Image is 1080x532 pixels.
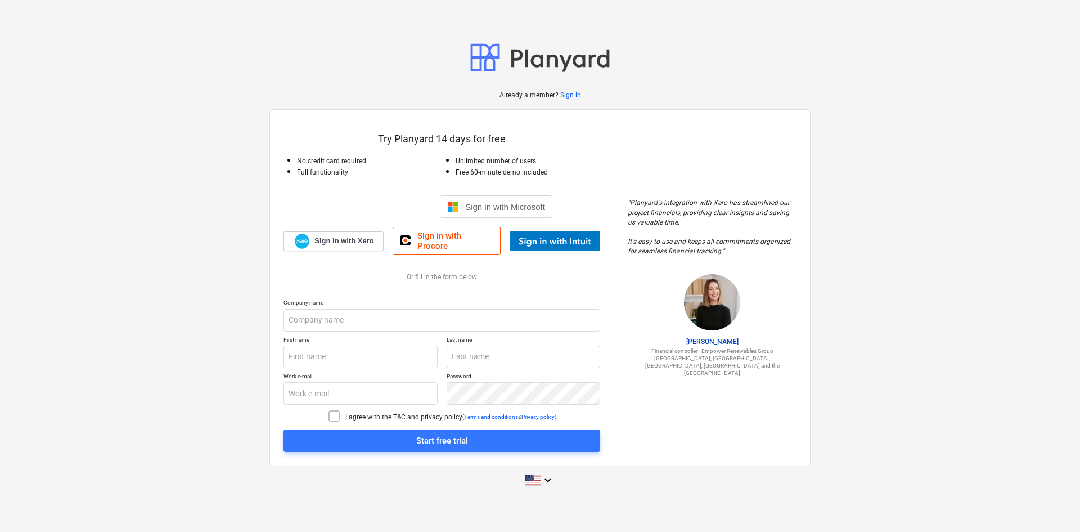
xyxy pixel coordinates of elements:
[393,227,501,255] a: Sign in with Procore
[297,157,442,166] p: No credit card required
[283,373,438,382] p: Work e-mail
[283,231,384,251] a: Sign in with Xero
[464,414,518,420] a: Terms and conditions
[283,336,438,346] p: First name
[297,168,442,177] p: Full functionality
[447,201,458,212] img: Microsoft logo
[283,430,600,452] button: Start free trial
[456,168,601,177] p: Free 60-minute demo included
[326,194,436,219] iframe: Sign in with Google Button
[628,337,796,347] p: [PERSON_NAME]
[314,236,373,246] span: Sign in with Xero
[684,274,740,330] img: Sharon Brown
[628,355,796,377] p: [GEOGRAPHIC_DATA], [GEOGRAPHIC_DATA], [GEOGRAPHIC_DATA], [GEOGRAPHIC_DATA] and the [GEOGRAPHIC_DATA]
[417,231,493,251] span: Sign in with Procore
[560,91,581,100] a: Sign in
[283,273,600,281] div: Or fill in the form below
[521,414,555,420] a: Privacy policy
[416,433,468,448] div: Start free trial
[541,473,555,487] i: keyboard_arrow_down
[447,336,601,346] p: Last name
[447,346,601,368] input: Last name
[283,132,600,146] p: Try Planyard 14 days for free
[283,299,600,309] p: Company name
[283,309,600,332] input: Company name
[465,202,545,212] span: Sign in with Microsoft
[456,157,601,166] p: Unlimited number of users
[462,413,556,421] p: ( & )
[295,234,309,249] img: Xero logo
[499,91,560,100] p: Already a member?
[628,347,796,355] p: Financial controller - Empower Renewables Group
[283,382,438,405] input: Work e-mail
[447,373,601,382] p: Password
[628,198,796,256] p: " Planyard's integration with Xero has streamlined our project financials, providing clear insigh...
[283,346,438,368] input: First name
[345,413,462,422] p: I agree with the T&C and privacy policy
